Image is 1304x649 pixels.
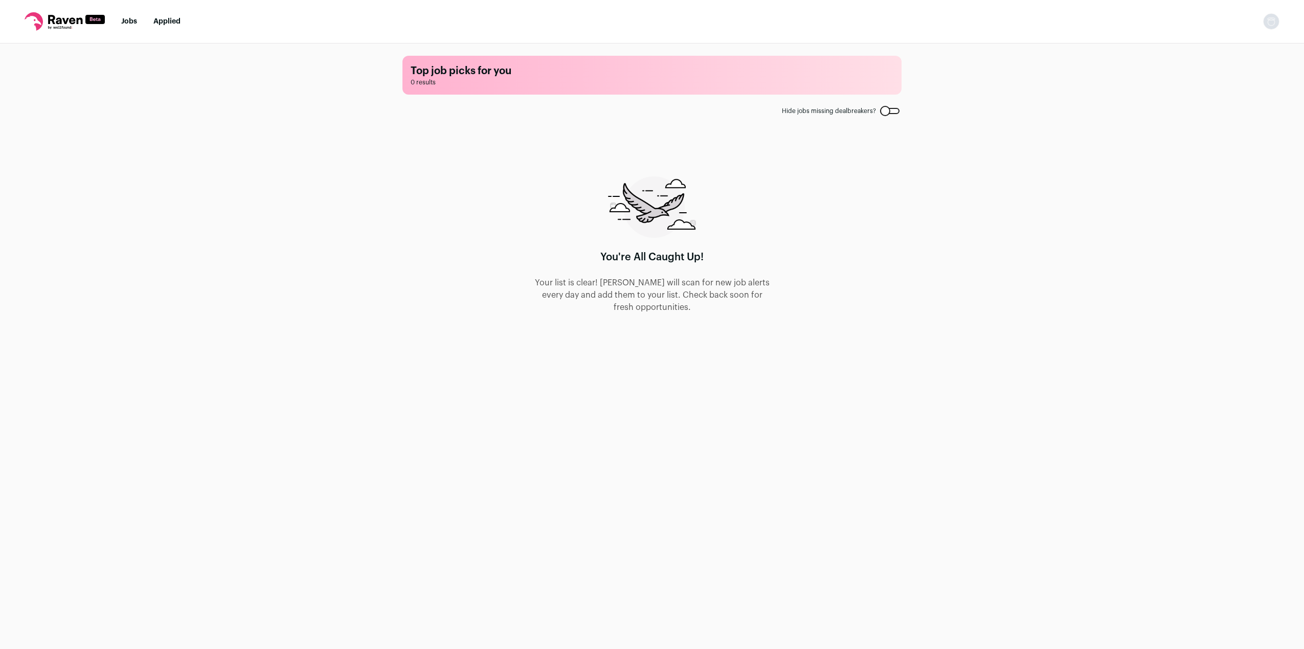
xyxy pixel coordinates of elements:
[600,250,704,264] h1: You're All Caught Up!
[1263,13,1279,30] button: Open dropdown
[411,78,893,86] span: 0 results
[782,107,876,115] span: Hide jobs missing dealbreakers?
[411,64,893,78] h1: Top job picks for you
[608,176,696,238] img: raven-searching-graphic-988e480d85f2d7ca07d77cea61a0e572c166f105263382683f1c6e04060d3bee.png
[1263,13,1279,30] img: nopic.png
[533,277,771,314] p: Your list is clear! [PERSON_NAME] will scan for new job alerts every day and add them to your lis...
[153,18,181,25] a: Applied
[121,18,137,25] a: Jobs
